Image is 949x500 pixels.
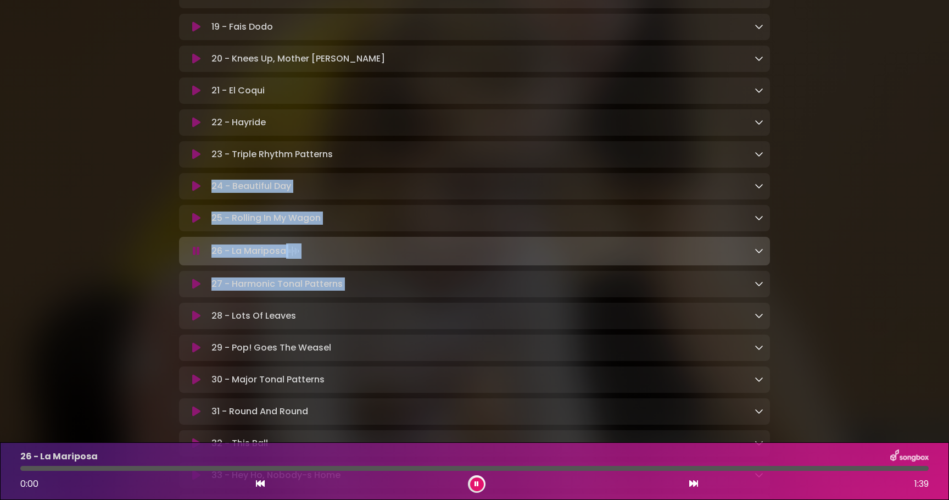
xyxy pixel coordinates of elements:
p: 27 - Harmonic Tonal Patterns [211,277,343,291]
p: 26 - La Mariposa [211,243,302,259]
p: 25 - Rolling In My Wagon [211,212,321,225]
p: 28 - Lots Of Leaves [211,309,296,323]
span: 1:39 [914,477,929,491]
p: 19 - Fais Dodo [211,20,273,34]
p: 32 - This Ball [211,437,268,450]
p: 29 - Pop! Goes The Weasel [211,341,331,354]
p: 24 - Beautiful Day [211,180,291,193]
img: waveform4.gif [286,243,302,259]
span: 0:00 [20,477,38,490]
p: 22 - Hayride [211,116,266,129]
p: 31 - Round And Round [211,405,308,418]
p: 23 - Triple Rhythm Patterns [211,148,333,161]
p: 21 - El Coqui [211,84,265,97]
img: songbox-logo-white.png [890,449,929,464]
p: 26 - La Mariposa [20,450,98,463]
p: 30 - Major Tonal Patterns [211,373,325,386]
p: 20 - Knees Up, Mother [PERSON_NAME] [211,52,385,65]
